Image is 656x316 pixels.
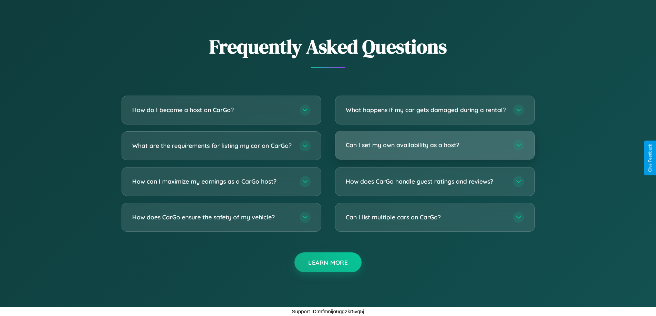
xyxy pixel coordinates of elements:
[346,106,506,114] h3: What happens if my car gets damaged during a rental?
[132,177,293,186] h3: How can I maximize my earnings as a CarGo host?
[122,33,535,60] h2: Frequently Asked Questions
[346,141,506,149] h3: Can I set my own availability as a host?
[132,141,293,150] h3: What are the requirements for listing my car on CarGo?
[346,213,506,221] h3: Can I list multiple cars on CarGo?
[132,106,293,114] h3: How do I become a host on CarGo?
[292,307,364,316] p: Support ID: mfmnijo6gg2kr5vq5j
[132,213,293,221] h3: How does CarGo ensure the safety of my vehicle?
[294,252,362,272] button: Learn More
[648,144,653,172] div: Give Feedback
[346,177,506,186] h3: How does CarGo handle guest ratings and reviews?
